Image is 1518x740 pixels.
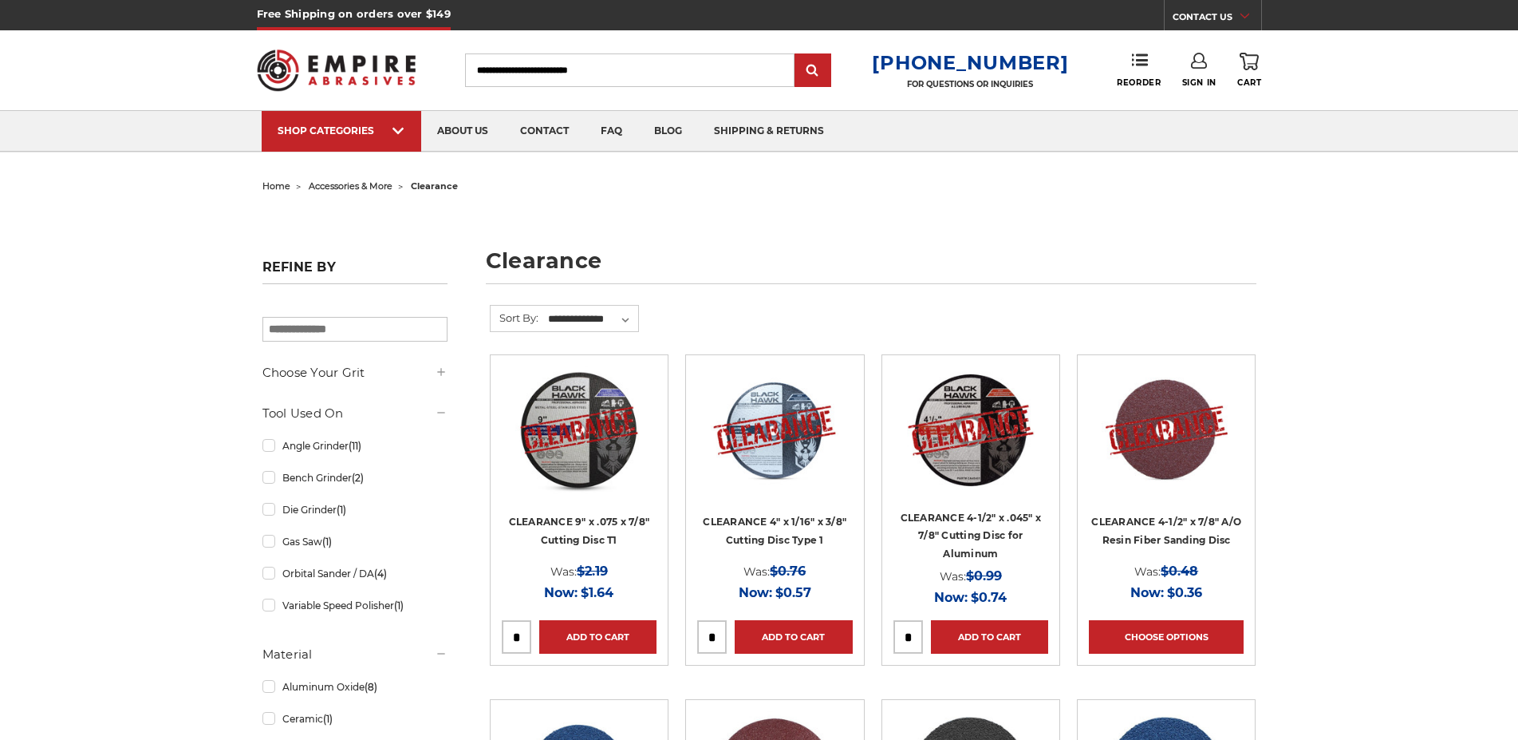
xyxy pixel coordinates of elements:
a: Gas Saw [262,528,448,556]
span: $0.74 [971,590,1007,605]
div: SHOP CATEGORIES [278,125,405,137]
span: Now: [934,590,968,605]
a: CLEARANCE 4" x 1/16" x 3/8" Cutting Disc Type 1 [703,516,846,546]
p: FOR QUESTIONS OR INQUIRIES [872,79,1068,89]
img: CLEARANCE 9" x .075 x 7/8" Cutting Disc T1 [515,366,643,494]
a: accessories & more [309,180,392,192]
label: Sort By: [491,306,538,330]
div: Was: [502,560,656,582]
a: Cart [1237,53,1261,88]
a: shipping & returns [698,111,840,152]
span: $0.76 [770,564,806,579]
a: blog [638,111,698,152]
a: CONTACT US [1173,8,1261,30]
a: CLEARANCE 9" x .075 x 7/8" Cutting Disc T1 [509,516,650,546]
a: Aluminum Oxide [262,673,448,701]
input: Submit [797,55,829,87]
a: CLEARANCE 4-1/2" x .045" x 7/8" Cutting Disc for Aluminum [901,512,1042,560]
span: $2.19 [577,564,608,579]
span: $0.57 [775,585,811,600]
a: Bench Grinder [262,464,448,492]
h5: Material [262,645,448,664]
a: [PHONE_NUMBER] [872,51,1068,74]
a: faq [585,111,638,152]
a: Choose Options [1089,620,1244,654]
span: (2) [352,472,364,484]
a: CLEARANCE 9" x .075 x 7/8" Cutting Disc T1 [502,366,656,521]
span: $0.36 [1167,585,1202,600]
span: Cart [1237,77,1261,88]
h1: clearance [486,250,1256,284]
select: Sort By: [546,307,638,331]
a: Variable Speed Polisher [262,592,448,619]
a: Ceramic [262,705,448,733]
span: (1) [322,536,332,548]
span: Now: [1130,585,1164,600]
span: $0.48 [1161,564,1198,579]
span: (1) [323,713,333,725]
h5: Tool Used On [262,404,448,423]
a: CLEARANCE 4-1/2" x 7/8" A/O Resin Fiber Sanding Disc [1091,516,1241,546]
a: Add to Cart [931,620,1048,654]
div: Was: [697,560,852,582]
a: Add to Cart [735,620,852,654]
a: CLEARANCE 4-1/2" x .045" x 7/8" for Aluminum [893,366,1048,521]
span: $1.64 [581,585,613,600]
div: Was: [1089,560,1244,582]
img: Empire Abrasives [257,39,416,101]
img: CLEARANCE 4" x 1/16" x 3/8" Cutting Disc [711,366,838,494]
a: CLEARANCE 4-1/2" x 7/8" A/O Resin Fiber Sanding Disc [1089,366,1244,521]
span: $0.99 [966,568,1002,584]
a: CLEARANCE 4" x 1/16" x 3/8" Cutting Disc [697,366,852,521]
a: Add to Cart [539,620,656,654]
span: clearance [411,180,458,192]
h5: Choose Your Grit [262,363,448,382]
div: Was: [893,565,1048,587]
span: (1) [394,600,404,611]
a: about us [421,111,504,152]
span: (4) [374,568,387,580]
span: Now: [739,585,772,600]
a: contact [504,111,585,152]
span: Now: [544,585,578,600]
span: (1) [337,504,346,516]
a: home [262,180,290,192]
a: Die Grinder [262,496,448,524]
a: Reorder [1117,53,1161,87]
span: Reorder [1117,77,1161,88]
h5: Refine by [262,259,448,284]
img: CLEARANCE 4-1/2" x .045" x 7/8" for Aluminum [907,366,1035,494]
span: (8) [365,681,377,693]
span: (11) [349,440,361,452]
img: CLEARANCE 4-1/2" x 7/8" A/O Resin Fiber Sanding Disc [1102,366,1232,494]
a: Angle Grinder [262,432,448,460]
a: Orbital Sander / DA [262,560,448,588]
span: Sign In [1182,77,1216,88]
